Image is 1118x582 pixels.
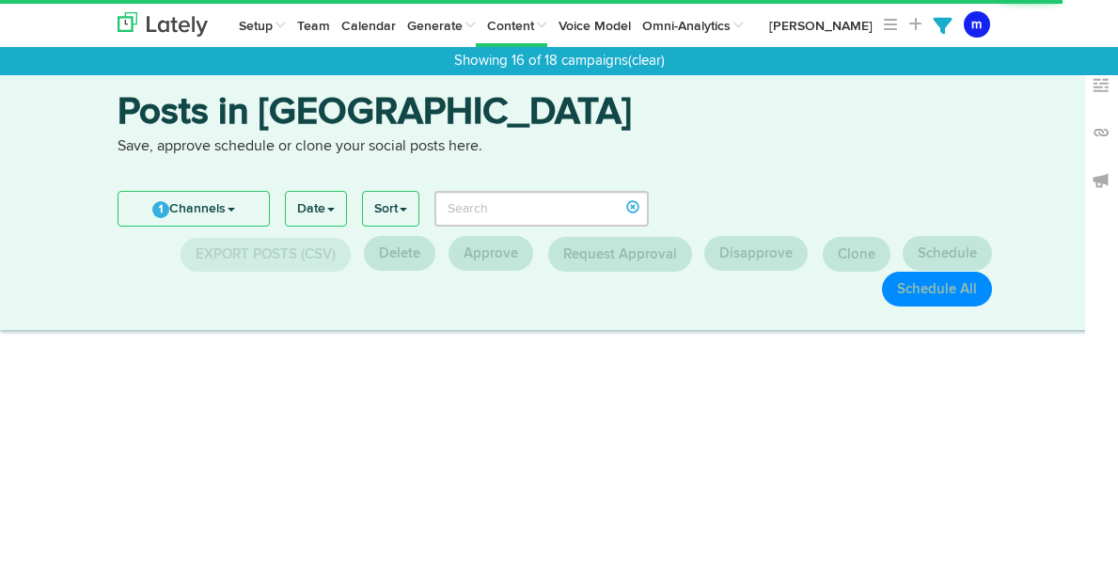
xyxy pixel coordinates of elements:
[118,94,1001,136] h3: Posts in [GEOGRAPHIC_DATA]
[449,236,533,271] button: Approve
[964,11,990,38] button: m
[563,247,677,261] span: Request Approval
[181,238,351,272] button: Export Posts (CSV)
[118,12,208,37] img: logo_lately_bg_light.svg
[363,192,418,226] a: Sort
[628,54,665,68] a: (clear)
[823,237,890,272] button: Clone
[704,236,808,271] button: Disapprove
[882,272,992,307] button: Schedule All
[152,201,169,218] span: 1
[118,136,1001,158] p: Save, approve schedule or clone your social posts here.
[1092,171,1110,190] img: announcements_off.svg
[1092,76,1110,95] img: keywords_off.svg
[286,192,346,226] a: Date
[838,247,875,261] span: Clone
[548,237,692,272] button: Request Approval
[364,236,435,271] button: Delete
[118,192,269,226] a: 1Channels
[903,236,992,271] button: Schedule
[434,191,650,227] input: Search
[1092,123,1110,142] img: links_off.svg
